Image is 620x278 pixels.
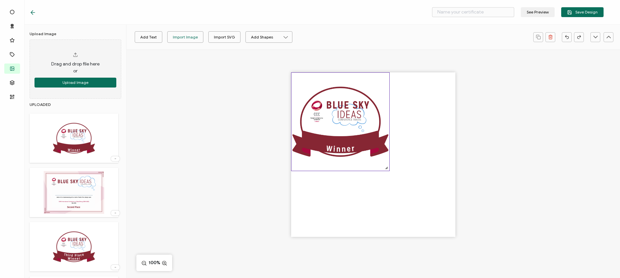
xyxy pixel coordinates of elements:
[173,31,198,43] div: Import Image
[135,31,162,43] button: Add Text
[51,61,100,74] span: Drag and drop file here or
[53,225,95,268] img: 718cdc29-ad42-4112-a281-eb05af3815f4.png
[561,7,604,17] button: Save Design
[53,117,95,160] img: fdd49769-b62e-468a-87d2-d253f10f22f0.png
[567,10,598,15] span: Save Design
[521,7,555,17] button: See Preview
[30,102,121,107] h6: UPLOADED
[214,31,235,43] div: Import SVG
[245,31,292,43] button: Add Shapes
[587,246,620,278] iframe: Chat Widget
[30,31,57,36] h6: Upload Image
[149,260,160,266] span: 100%
[44,171,104,214] img: 9052c94b-f2a8-49cd-a461-a29b7e594138.png
[34,78,116,88] button: Upload Image
[291,73,389,171] img: fdd49769-b62e-468a-87d2-d253f10f22f0.png
[432,7,514,17] input: Name your certificate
